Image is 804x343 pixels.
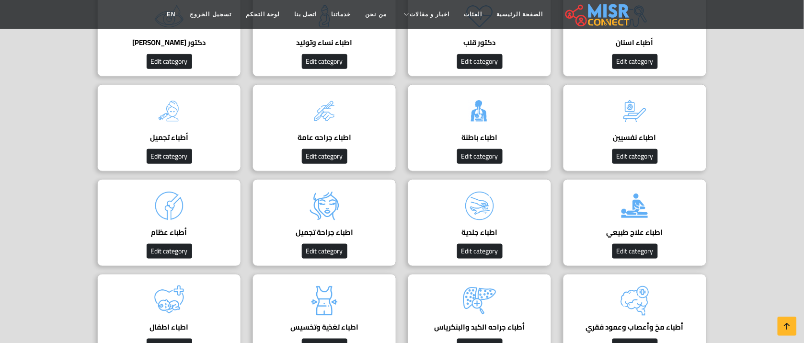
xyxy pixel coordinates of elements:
[305,92,344,130] img: Oi1DZGDTXfHRQb1rQtXk.png
[423,228,537,237] h4: اطباء جلدية
[578,228,692,237] h4: اطباء علاج طبيعي
[247,84,402,171] a: اطباء جراحه عامة Edit category
[402,179,557,266] a: اطباء جلدية Edit category
[616,92,654,130] img: wzNEwxv3aCzPUCYeW7v7.png
[324,5,358,23] a: خدماتنا
[150,187,188,225] img: K7lclmEhOOGQ4fIIXkmg.png
[147,149,192,164] button: Edit category
[150,92,188,130] img: DjGqZLWENc0VUGkVFVvU.png
[578,323,692,332] h4: أطباء مخ وأعصاب وعمود فقري
[402,84,557,171] a: اطباء باطنة Edit category
[490,5,551,23] a: الصفحة الرئيسية
[112,228,226,237] h4: أطباء عظام
[460,92,499,130] img: pfAWvOfsRsa0Gymt6gRE.png
[112,38,226,47] h4: دكتور [PERSON_NAME]
[302,244,347,259] button: Edit category
[423,323,537,332] h4: أطباء جراحه الكبد والبنكرياس
[92,84,247,171] a: أطباء تجميل Edit category
[358,5,394,23] a: من نحن
[267,228,381,237] h4: اطباء جراحة تجميل
[612,54,658,69] button: Edit category
[267,323,381,332] h4: اطباء تغذية وتخسيس
[302,149,347,164] button: Edit category
[616,282,654,320] img: 4k8EIwm3qsYmcyKKUp2n.png
[92,179,247,266] a: أطباء عظام Edit category
[565,2,630,26] img: main.misr_connect
[616,187,654,225] img: QNHokBW5vrPUdimAHhBQ.png
[147,244,192,259] button: Edit category
[287,5,324,23] a: اتصل بنا
[557,84,712,171] a: اطباء نفسيين Edit category
[147,54,192,69] button: Edit category
[557,179,712,266] a: اطباء علاج طبيعي Edit category
[394,5,457,23] a: اخبار و مقالات
[410,10,450,19] span: اخبار و مقالات
[457,54,503,69] button: Edit category
[305,282,344,320] img: cXj4izDaZceymjrF0oop.png
[460,187,499,225] img: hWxcuLC5XSYMg4jBQuTo.png
[239,5,287,23] a: لوحة التحكم
[457,5,490,23] a: الفئات
[423,133,537,142] h4: اطباء باطنة
[160,5,183,23] a: EN
[247,179,402,266] a: اطباء جراحة تجميل Edit category
[612,149,658,164] button: Edit category
[302,54,347,69] button: Edit category
[267,38,381,47] h4: اطباء نساء وتوليد
[423,38,537,47] h4: دكتور قلب
[578,133,692,142] h4: اطباء نفسيين
[457,244,503,259] button: Edit category
[612,244,658,259] button: Edit category
[267,133,381,142] h4: اطباء جراحه عامة
[457,149,503,164] button: Edit category
[305,187,344,225] img: yMMdmRz7uG575B6r1qC8.png
[460,282,499,320] img: YqQX0MQIdsW8MsZns42H.png
[112,133,226,142] h4: أطباء تجميل
[183,5,239,23] a: تسجيل الخروج
[150,282,188,320] img: hAb0UYwr3cAOaTUD9aZ3.png
[578,38,692,47] h4: أطباء اسنان
[112,323,226,332] h4: اطباء اطفال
